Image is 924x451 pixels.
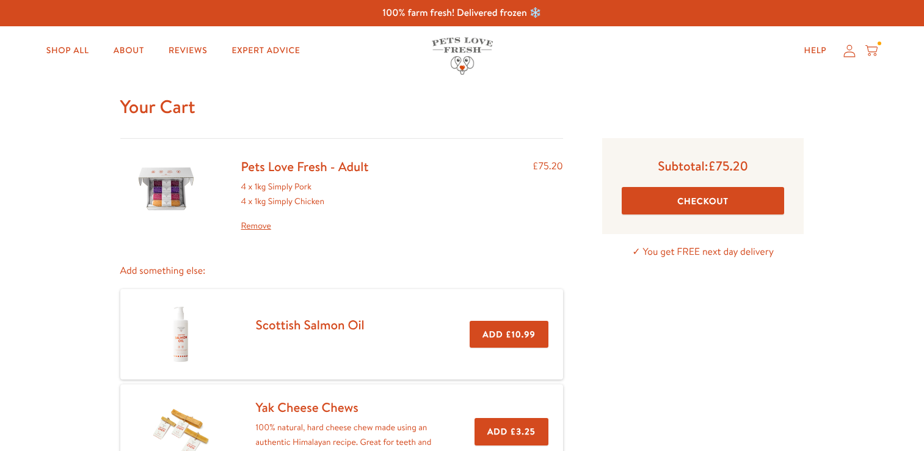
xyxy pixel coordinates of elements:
[104,38,154,63] a: About
[37,38,99,63] a: Shop All
[150,304,211,365] img: Scottish Salmon Oil
[120,95,804,119] h1: Your Cart
[241,180,369,233] div: 4 x 1kg Simply Pork 4 x 1kg Simply Chicken
[256,398,358,416] a: Yak Cheese Chews
[432,37,493,75] img: Pets Love Fresh
[475,418,548,446] button: Add £3.25
[222,38,310,63] a: Expert Advice
[241,219,369,233] a: Remove
[533,158,563,233] div: £75.20
[622,158,785,174] p: Subtotal:
[708,157,748,175] span: £75.20
[256,316,365,334] a: Scottish Salmon Oil
[470,321,548,348] button: Add £10.99
[622,187,785,215] button: Checkout
[795,38,837,63] a: Help
[120,263,563,279] p: Add something else:
[159,38,217,63] a: Reviews
[241,158,369,175] a: Pets Love Fresh - Adult
[602,244,804,260] p: ✓ You get FREE next day delivery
